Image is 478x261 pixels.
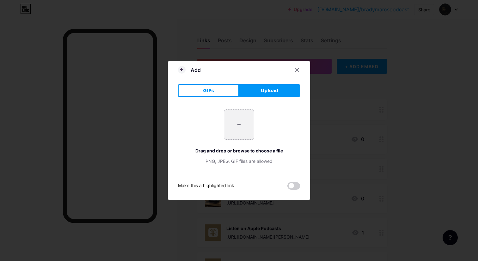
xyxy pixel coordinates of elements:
div: Make this a highlighted link [178,182,234,190]
span: GIFs [203,87,214,94]
button: GIFs [178,84,239,97]
div: PNG, JPEG, GIF files are allowed [178,158,300,164]
div: Drag and drop or browse to choose a file [178,147,300,154]
div: Add [191,66,201,74]
button: Upload [239,84,300,97]
span: Upload [261,87,278,94]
